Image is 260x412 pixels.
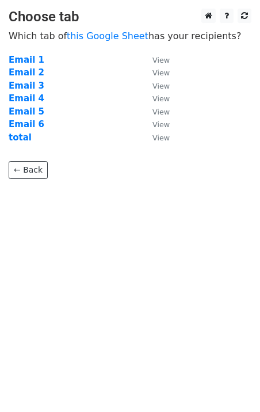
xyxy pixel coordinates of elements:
[9,93,44,104] a: Email 4
[152,133,170,142] small: View
[141,132,170,143] a: View
[67,30,148,41] a: this Google Sheet
[152,94,170,103] small: View
[9,67,44,78] a: Email 2
[9,9,251,25] h3: Choose tab
[152,56,170,64] small: View
[152,68,170,77] small: View
[9,30,251,42] p: Which tab of has your recipients?
[9,81,44,91] a: Email 3
[9,106,44,117] a: Email 5
[141,119,170,129] a: View
[9,55,44,65] a: Email 1
[152,82,170,90] small: View
[152,108,170,116] small: View
[9,119,44,129] a: Email 6
[141,106,170,117] a: View
[9,161,48,179] a: ← Back
[141,81,170,91] a: View
[141,93,170,104] a: View
[141,67,170,78] a: View
[9,132,32,143] a: total
[141,55,170,65] a: View
[152,120,170,129] small: View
